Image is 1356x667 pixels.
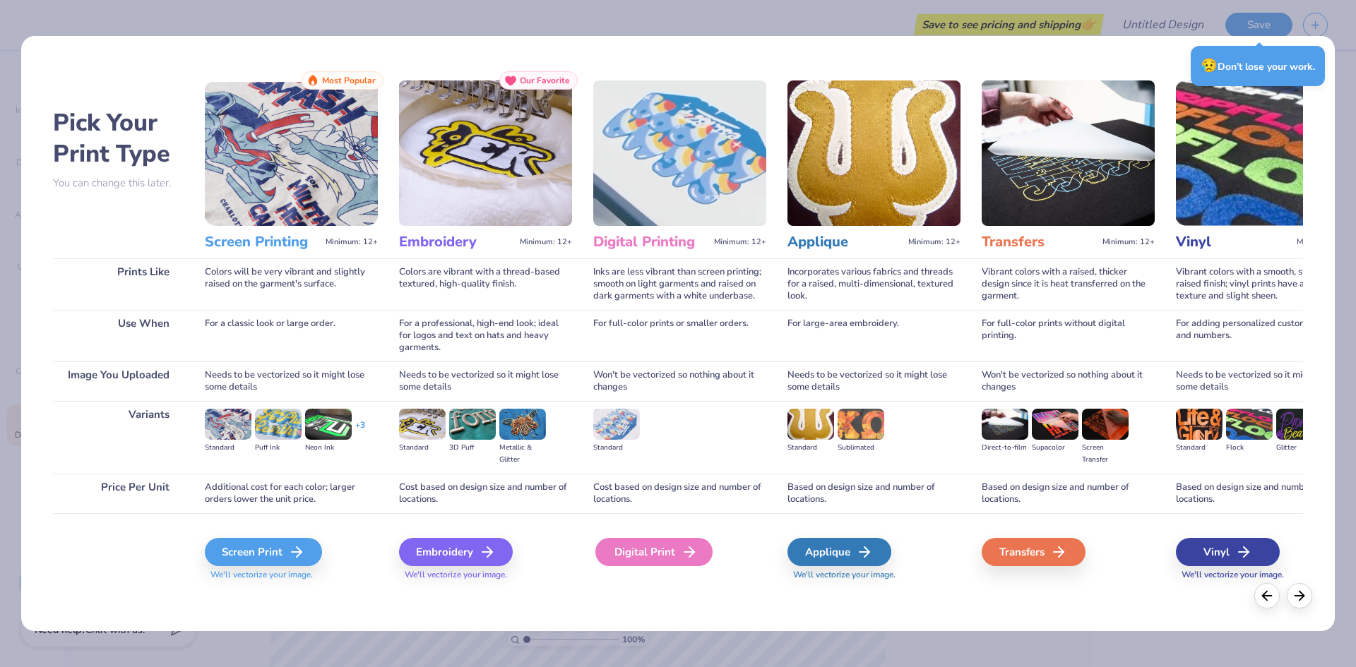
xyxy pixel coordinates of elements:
[787,80,961,226] img: Applique
[982,80,1155,226] img: Transfers
[205,361,378,401] div: Needs to be vectorized so it might lose some details
[499,409,546,440] img: Metallic & Glitter
[787,310,961,361] div: For large-area embroidery.
[53,107,184,169] h2: Pick Your Print Type
[982,442,1028,454] div: Direct-to-film
[305,409,352,440] img: Neon Ink
[787,442,834,454] div: Standard
[593,409,640,440] img: Standard
[595,538,713,566] div: Digital Print
[53,177,184,189] p: You can change this later.
[399,361,572,401] div: Needs to be vectorized so it might lose some details
[205,442,251,454] div: Standard
[1226,409,1273,440] img: Flock
[205,233,320,251] h3: Screen Printing
[982,361,1155,401] div: Won't be vectorized so nothing about it changes
[326,237,378,247] span: Minimum: 12+
[982,233,1097,251] h3: Transfers
[787,409,834,440] img: Standard
[1032,409,1078,440] img: Supacolor
[787,474,961,513] div: Based on design size and number of locations.
[1226,442,1273,454] div: Flock
[982,409,1028,440] img: Direct-to-film
[499,442,546,466] div: Metallic & Glitter
[399,310,572,361] div: For a professional, high-end look; ideal for logos and text on hats and heavy garments.
[787,233,903,251] h3: Applique
[255,409,302,440] img: Puff Ink
[593,310,766,361] div: For full-color prints or smaller orders.
[449,442,496,454] div: 3D Puff
[1176,310,1349,361] div: For adding personalized custom names and numbers.
[787,258,961,310] div: Incorporates various fabrics and threads for a raised, multi-dimensional, textured look.
[205,258,378,310] div: Colors will be very vibrant and slightly raised on the garment's surface.
[322,76,376,85] span: Most Popular
[53,474,184,513] div: Price Per Unit
[399,258,572,310] div: Colors are vibrant with a thread-based textured, high-quality finish.
[593,361,766,401] div: Won't be vectorized so nothing about it changes
[205,409,251,440] img: Standard
[1032,442,1078,454] div: Supacolor
[53,310,184,361] div: Use When
[593,233,708,251] h3: Digital Printing
[982,538,1086,566] div: Transfers
[53,401,184,474] div: Variants
[399,538,513,566] div: Embroidery
[1176,361,1349,401] div: Needs to be vectorized so it might lose some details
[399,474,572,513] div: Cost based on design size and number of locations.
[305,442,352,454] div: Neon Ink
[787,538,891,566] div: Applique
[982,474,1155,513] div: Based on design size and number of locations.
[205,310,378,361] div: For a classic look or large order.
[399,569,572,581] span: We'll vectorize your image.
[593,258,766,310] div: Inks are less vibrant than screen printing; smooth on light garments and raised on dark garments ...
[399,80,572,226] img: Embroidery
[205,474,378,513] div: Additional cost for each color; larger orders lower the unit price.
[982,310,1155,361] div: For full-color prints without digital printing.
[205,569,378,581] span: We'll vectorize your image.
[593,442,640,454] div: Standard
[1176,538,1280,566] div: Vinyl
[255,442,302,454] div: Puff Ink
[908,237,961,247] span: Minimum: 12+
[53,361,184,401] div: Image You Uploaded
[1176,233,1291,251] h3: Vinyl
[1276,409,1323,440] img: Glitter
[520,76,570,85] span: Our Favorite
[449,409,496,440] img: 3D Puff
[53,258,184,310] div: Prints Like
[593,80,766,226] img: Digital Printing
[714,237,766,247] span: Minimum: 12+
[1276,442,1323,454] div: Glitter
[205,80,378,226] img: Screen Printing
[1176,442,1223,454] div: Standard
[838,409,884,440] img: Sublimated
[1176,258,1349,310] div: Vibrant colors with a smooth, slightly raised finish; vinyl prints have a consistent texture and ...
[1201,56,1218,75] span: 😥
[1176,569,1349,581] span: We'll vectorize your image.
[838,442,884,454] div: Sublimated
[1176,474,1349,513] div: Based on design size and number of locations.
[1297,237,1349,247] span: Minimum: 12+
[399,442,446,454] div: Standard
[1082,442,1129,466] div: Screen Transfer
[1176,409,1223,440] img: Standard
[982,258,1155,310] div: Vibrant colors with a raised, thicker design since it is heat transferred on the garment.
[399,409,446,440] img: Standard
[1102,237,1155,247] span: Minimum: 12+
[1082,409,1129,440] img: Screen Transfer
[205,538,322,566] div: Screen Print
[355,419,365,443] div: + 3
[593,474,766,513] div: Cost based on design size and number of locations.
[520,237,572,247] span: Minimum: 12+
[399,233,514,251] h3: Embroidery
[787,361,961,401] div: Needs to be vectorized so it might lose some details
[1191,46,1325,86] div: Don’t lose your work.
[1176,80,1349,226] img: Vinyl
[787,569,961,581] span: We'll vectorize your image.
